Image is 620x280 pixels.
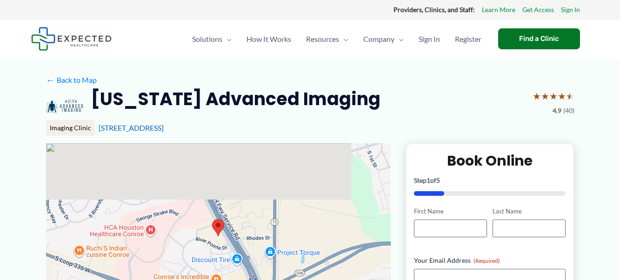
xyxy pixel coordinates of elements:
label: First Name [414,207,487,216]
label: Your Email Address [414,256,566,265]
span: Menu Toggle [339,23,348,55]
span: Resources [306,23,339,55]
a: SolutionsMenu Toggle [185,23,239,55]
span: ← [46,75,55,84]
a: Get Access [522,4,554,16]
a: CompanyMenu Toggle [356,23,411,55]
strong: Providers, Clinics, and Staff: [393,6,475,13]
a: ←Back to Map [46,73,97,87]
h2: Book Online [414,152,566,170]
span: Company [363,23,394,55]
a: [STREET_ADDRESS] [99,123,164,132]
a: Register [447,23,489,55]
a: Find a Clinic [498,28,580,49]
span: 1 [427,176,430,184]
span: (Required) [473,257,500,264]
span: Solutions [192,23,222,55]
span: ★ [549,87,558,105]
span: 4.9 [553,105,561,117]
a: How It Works [239,23,299,55]
a: ResourcesMenu Toggle [299,23,356,55]
span: 5 [436,176,440,184]
span: Sign In [419,23,440,55]
p: Step of [414,177,566,184]
nav: Primary Site Navigation [185,23,489,55]
a: Sign In [561,4,580,16]
span: ★ [541,87,549,105]
div: Imaging Clinic [46,120,95,136]
span: ★ [558,87,566,105]
img: Expected Healthcare Logo - side, dark font, small [31,27,112,51]
span: (40) [563,105,574,117]
span: Menu Toggle [222,23,232,55]
a: Learn More [482,4,515,16]
h2: [US_STATE] Advanced Imaging [91,87,380,110]
a: Sign In [411,23,447,55]
span: How It Works [247,23,291,55]
span: ★ [566,87,574,105]
span: ★ [533,87,541,105]
label: Last Name [493,207,566,216]
span: Register [455,23,481,55]
span: Menu Toggle [394,23,404,55]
